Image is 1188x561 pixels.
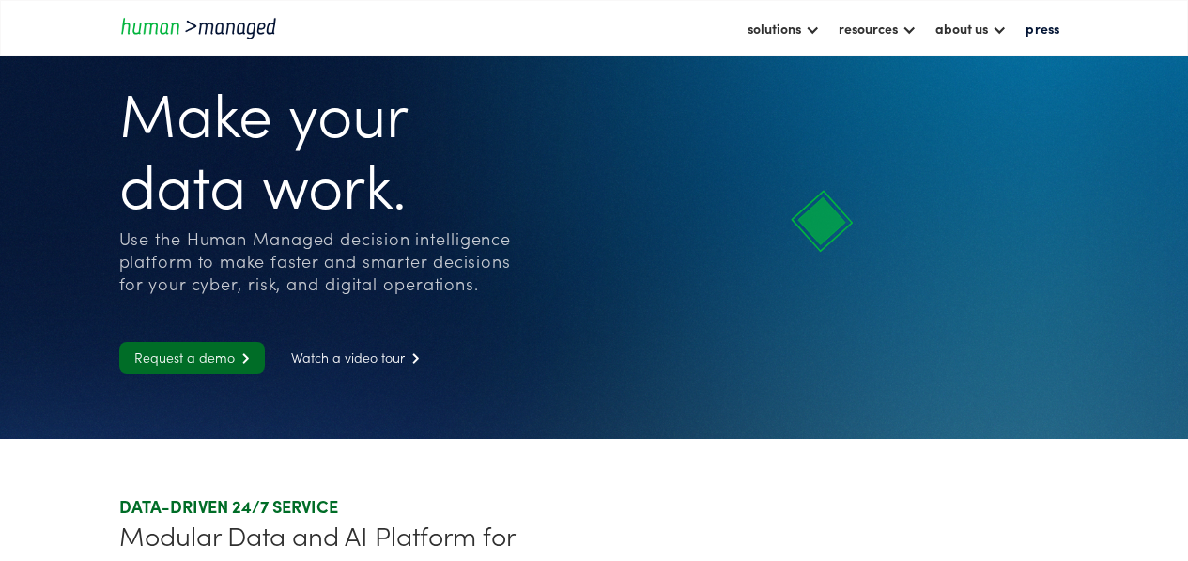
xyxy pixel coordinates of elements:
a: Request a demo [119,342,265,374]
div: resources [829,12,926,44]
div: about us [935,17,988,39]
h1: Make your data work. [119,75,528,218]
div: solutions [738,12,829,44]
div: about us [926,12,1016,44]
a: press [1016,12,1069,44]
span:  [235,352,250,365]
span:  [405,352,420,365]
div: solutions [748,17,801,39]
div: resources [839,17,898,39]
div: Use the Human Managed decision intelligence platform to make faster and smarter decisions for you... [119,227,528,295]
a: Watch a video tour [276,342,435,374]
div: DATA-DRIVEN 24/7 SERVICE [119,495,587,518]
a: home [119,15,288,40]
